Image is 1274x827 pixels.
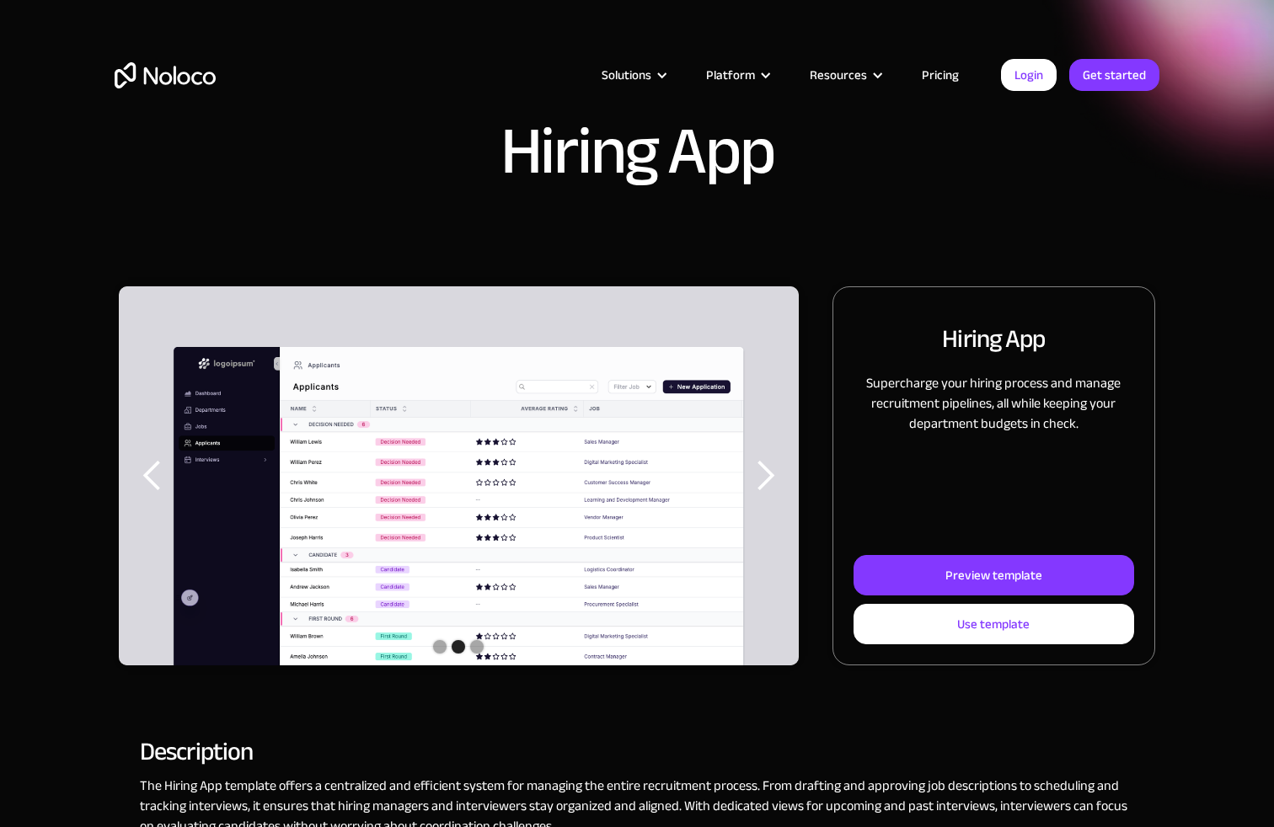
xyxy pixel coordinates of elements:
[854,555,1134,595] a: Preview template
[789,64,901,86] div: Resources
[115,62,216,88] a: home
[854,373,1134,434] p: Supercharge your hiring process and manage recruitment pipelines, all while keeping your departme...
[901,64,980,86] a: Pricing
[731,286,799,665] div: next slide
[452,640,465,654] div: Show slide 2 of 3
[854,604,1134,644] a: Use template
[119,286,799,665] div: carousel
[1001,59,1057,91] a: Login
[500,118,774,185] h1: Hiring App
[140,744,1134,759] h2: Description
[685,64,789,86] div: Platform
[942,321,1045,356] h2: Hiring App
[602,64,651,86] div: Solutions
[706,64,755,86] div: Platform
[119,286,799,665] div: 2 of 3
[957,613,1030,635] div: Use template
[581,64,685,86] div: Solutions
[854,451,1134,471] p: ‍
[1069,59,1159,91] a: Get started
[119,286,186,665] div: previous slide
[433,640,447,654] div: Show slide 1 of 3
[470,640,484,654] div: Show slide 3 of 3
[945,564,1042,586] div: Preview template
[810,64,867,86] div: Resources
